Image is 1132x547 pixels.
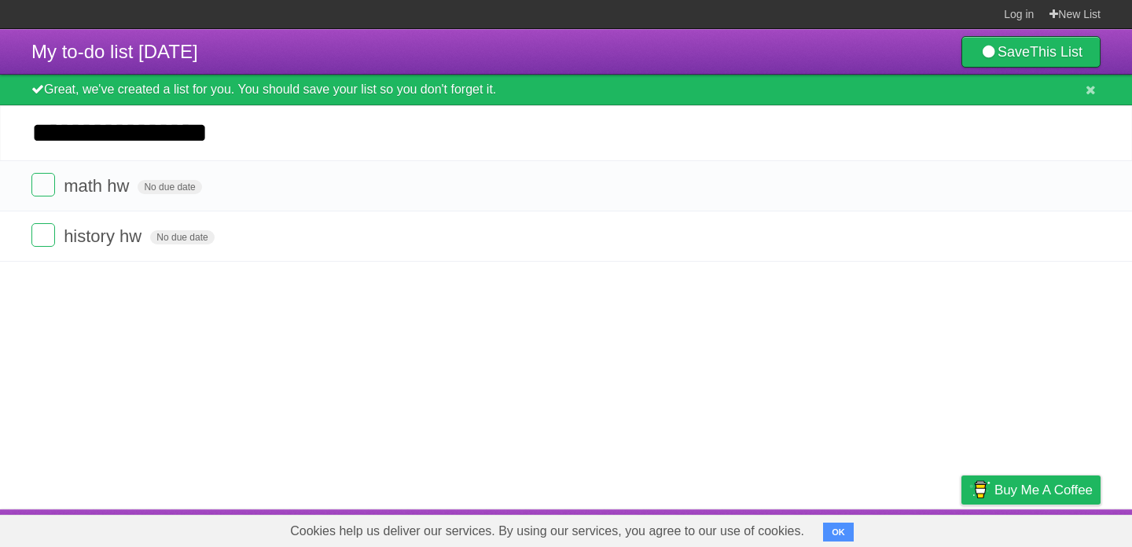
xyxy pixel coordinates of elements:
[961,36,1101,68] a: SaveThis List
[888,513,922,543] a: Terms
[1002,513,1101,543] a: Suggest a feature
[994,476,1093,504] span: Buy me a coffee
[31,173,55,196] label: Done
[752,513,785,543] a: About
[138,180,201,194] span: No due date
[31,223,55,247] label: Done
[941,513,982,543] a: Privacy
[150,230,214,244] span: No due date
[64,176,133,196] span: math hw
[31,41,198,62] span: My to-do list [DATE]
[823,523,854,541] button: OK
[969,476,990,503] img: Buy me a coffee
[961,475,1101,505] a: Buy me a coffee
[64,226,145,246] span: history hw
[1030,44,1082,60] b: This List
[274,516,820,547] span: Cookies help us deliver our services. By using our services, you agree to our use of cookies.
[804,513,868,543] a: Developers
